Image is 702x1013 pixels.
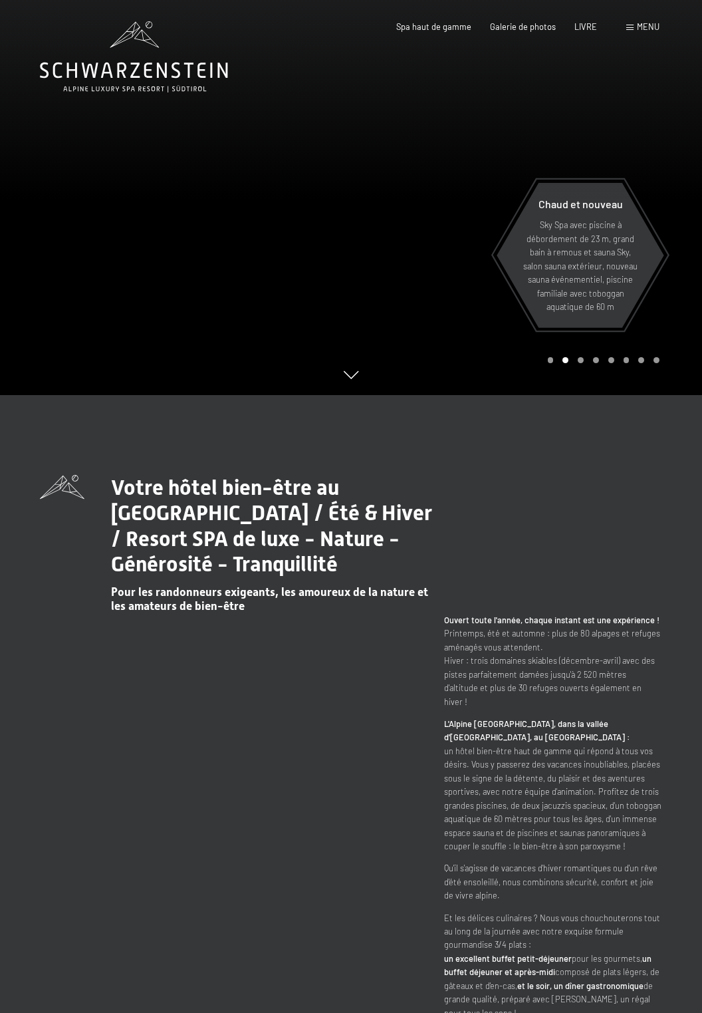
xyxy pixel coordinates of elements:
font: Hiver : trois domaines skiables (décembre-avril) avec des pistes parfaitement damées jusqu'à 2 52... [444,655,655,706]
font: Qu'il s'agisse de vacances d'hiver romantiques ou d'un rêve d'été ensoleillé, nous combinons sécu... [444,863,657,901]
div: Carrousel Page 8 [653,357,659,363]
div: Carousel Page 1 [548,357,554,363]
div: Pagination du carrousel [543,357,659,363]
a: Galerie de photos [490,21,556,32]
font: Chaud et nouveau [538,198,623,210]
a: Chaud et nouveau Sky Spa avec piscine à débordement de 23 m, grand bain à remous et sauna Sky, sa... [496,182,665,329]
div: Carrousel Page 3 [578,357,584,363]
font: Et les délices culinaires ? Nous vous chouchouterons tout au long de la journée avec notre exquis... [444,913,660,950]
font: menu [637,21,659,32]
div: Carousel Page 2 (Current Slide) [562,357,568,363]
div: Carrousel Page 4 [593,357,599,363]
font: composé de plats légers, de gâteaux et d'en-cas, [444,966,659,990]
font: Votre hôtel bien-être au [GEOGRAPHIC_DATA] / Été & Hiver / Resort SPA de luxe - Nature - Générosi... [111,475,432,577]
div: Carrousel Page 7 [638,357,644,363]
font: et le soir, un dîner gastronomique [517,980,643,991]
a: Spa haut de gamme [396,21,471,32]
font: L'Alpine [GEOGRAPHIC_DATA], dans la vallée d'[GEOGRAPHIC_DATA], au [GEOGRAPHIC_DATA] : [444,718,630,742]
font: Ouvert toute l'année, chaque instant est une expérience ! [444,615,659,625]
font: Printemps, été et automne : plus de 80 alpages et refuges aménagés vous attendent. [444,628,660,652]
font: Pour les randonneurs exigeants, les amoureux de la nature et les amateurs de bien-être [111,585,428,613]
div: Carrousel Page 5 [608,357,614,363]
a: LIVRE [574,21,597,32]
font: pour les gourmets, [572,953,642,964]
font: Sky Spa avec piscine à débordement de 23 m, grand bain à remous et sauna Sky, salon sauna extérie... [523,219,638,312]
font: un excellent buffet petit-déjeuner [444,953,572,964]
font: un hôtel bien-être haut de gamme qui répond à tous vos désirs. Vous y passerez des vacances inoub... [444,746,661,851]
div: Carrousel Page 6 [624,357,630,363]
